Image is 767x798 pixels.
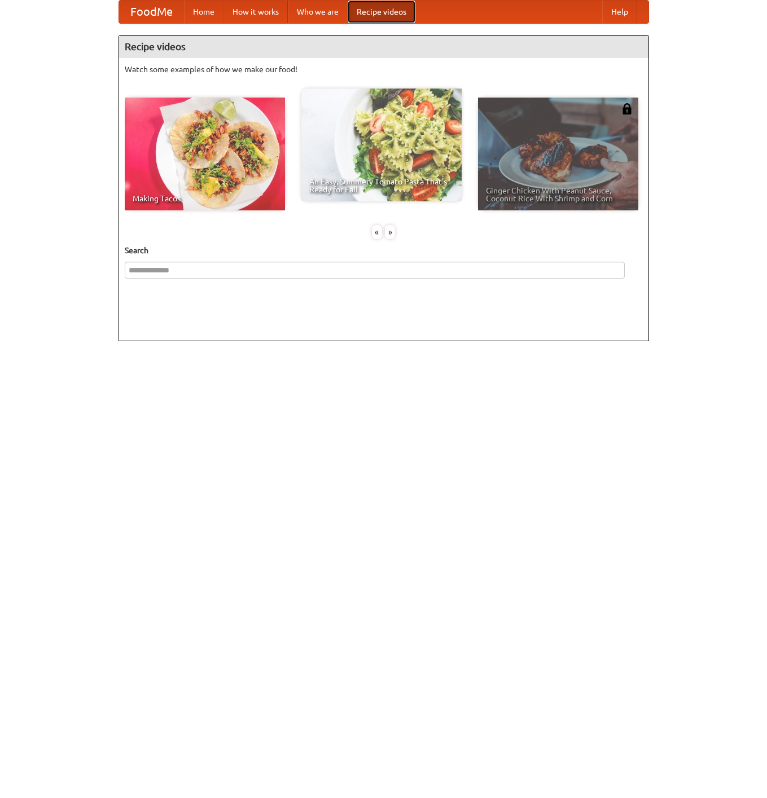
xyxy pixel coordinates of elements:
h5: Search [125,245,643,256]
a: Recipe videos [348,1,415,23]
img: 483408.png [621,103,633,114]
a: How it works [223,1,288,23]
div: « [372,225,382,239]
a: Who we are [288,1,348,23]
h4: Recipe videos [119,36,648,58]
span: An Easy, Summery Tomato Pasta That's Ready for Fall [309,178,454,193]
a: Help [602,1,637,23]
p: Watch some examples of how we make our food! [125,64,643,75]
a: FoodMe [119,1,184,23]
div: » [385,225,395,239]
a: Home [184,1,223,23]
span: Making Tacos [133,195,277,202]
a: Making Tacos [125,98,285,210]
a: An Easy, Summery Tomato Pasta That's Ready for Fall [301,89,462,201]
